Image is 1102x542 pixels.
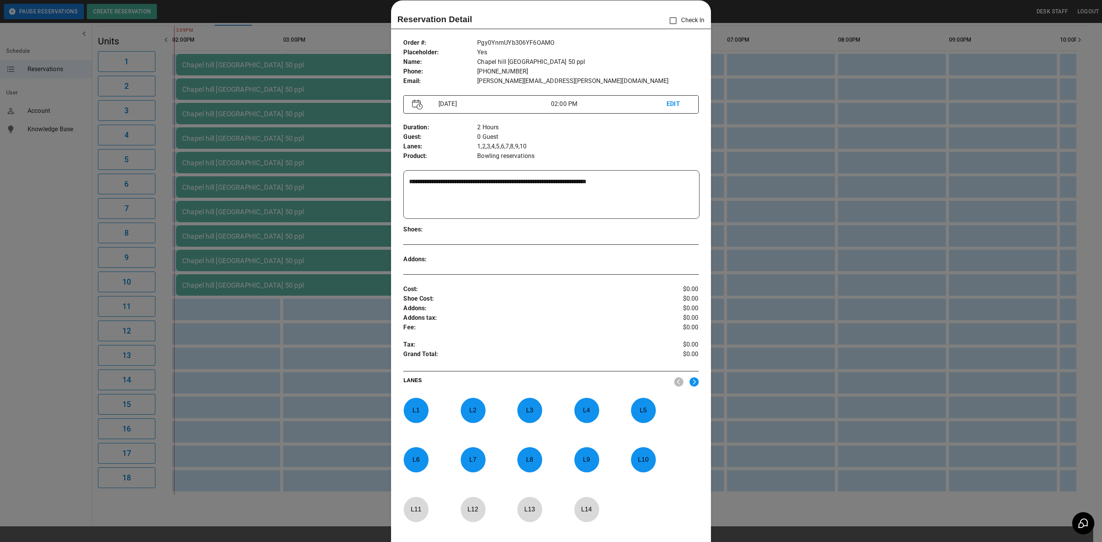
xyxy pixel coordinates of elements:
[649,340,699,350] p: $0.00
[477,151,698,161] p: Bowling reservations
[403,123,477,132] p: Duration :
[649,304,699,313] p: $0.00
[403,376,668,387] p: LANES
[574,500,599,518] p: L 14
[403,76,477,86] p: Email :
[667,99,690,109] p: EDIT
[477,132,698,142] p: 0 Guest
[574,401,599,419] p: L 4
[403,285,649,294] p: Cost :
[403,401,429,419] p: L 1
[649,323,699,332] p: $0.00
[477,123,698,132] p: 2 Hours
[517,451,542,469] p: L 8
[403,451,429,469] p: L 6
[403,142,477,151] p: Lanes :
[477,67,698,76] p: [PHONE_NUMBER]
[403,151,477,161] p: Product :
[477,48,698,57] p: Yes
[403,294,649,304] p: Shoe Cost :
[403,340,649,350] p: Tax :
[460,500,486,518] p: L 12
[435,99,551,109] p: [DATE]
[477,57,698,67] p: Chapel hill [GEOGRAPHIC_DATA] 50 ppl
[649,350,699,361] p: $0.00
[674,377,683,387] img: nav_left.svg
[649,285,699,294] p: $0.00
[665,13,704,29] p: Check In
[403,350,649,361] p: Grand Total :
[403,313,649,323] p: Addons tax :
[517,500,542,518] p: L 13
[477,38,698,48] p: Pgy0YnmUYb306YF6OAMO
[649,294,699,304] p: $0.00
[460,401,486,419] p: L 2
[403,67,477,76] p: Phone :
[403,225,477,234] p: Shoes :
[403,304,649,313] p: Addons :
[403,48,477,57] p: Placeholder :
[477,142,698,151] p: 1,2,3,4,5,6,7,8,9,10
[397,13,472,26] p: Reservation Detail
[403,323,649,332] p: Fee :
[631,401,656,419] p: L 5
[631,451,656,469] p: L 10
[690,377,699,387] img: right.svg
[517,401,542,419] p: L 3
[403,38,477,48] p: Order # :
[403,57,477,67] p: Name :
[551,99,667,109] p: 02:00 PM
[412,99,423,110] img: Vector
[403,255,477,264] p: Addons :
[477,76,698,86] p: [PERSON_NAME][EMAIL_ADDRESS][PERSON_NAME][DOMAIN_NAME]
[574,451,599,469] p: L 9
[649,313,699,323] p: $0.00
[460,451,486,469] p: L 7
[403,500,429,518] p: L 11
[403,132,477,142] p: Guest :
